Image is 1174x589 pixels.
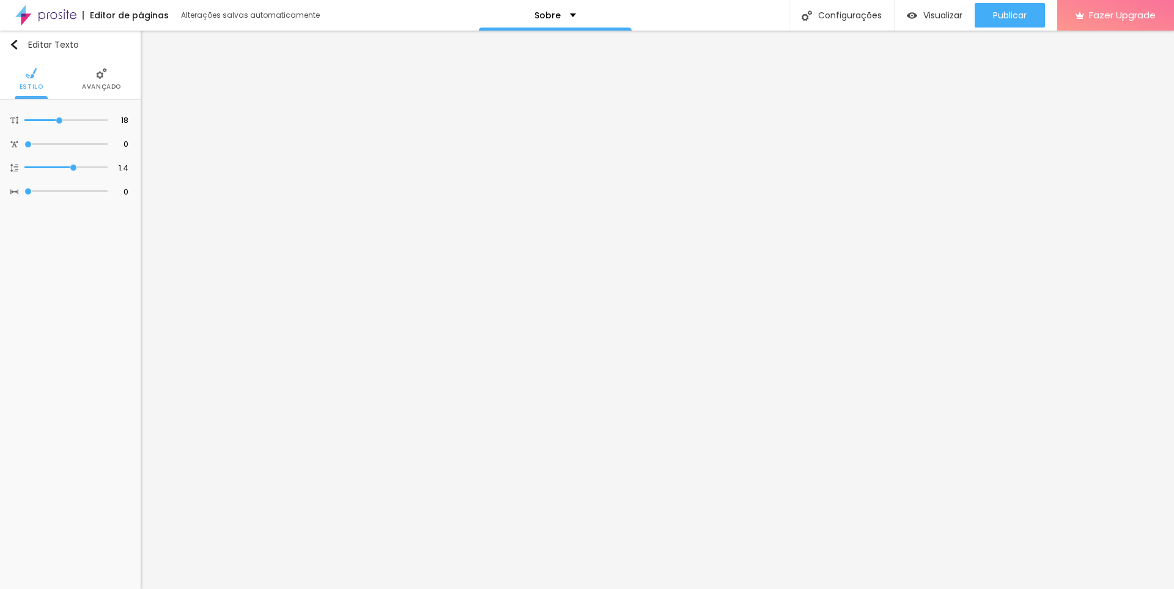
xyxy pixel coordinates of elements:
[10,188,18,196] img: Icone
[10,116,18,124] img: Icone
[9,40,79,50] div: Editar Texto
[20,84,43,90] span: Estilo
[96,68,107,79] img: Icone
[907,10,917,21] img: view-1.svg
[26,68,37,79] img: Icone
[83,11,169,20] div: Editor de páginas
[993,10,1027,20] span: Publicar
[1089,10,1156,20] span: Fazer Upgrade
[10,140,18,148] img: Icone
[923,10,962,20] span: Visualizar
[975,3,1045,28] button: Publicar
[802,10,812,21] img: Icone
[534,11,561,20] p: Sobre
[181,12,322,19] div: Alterações salvas automaticamente
[9,40,19,50] img: Icone
[895,3,975,28] button: Visualizar
[10,164,18,172] img: Icone
[141,31,1174,589] iframe: Editor
[82,84,121,90] span: Avançado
